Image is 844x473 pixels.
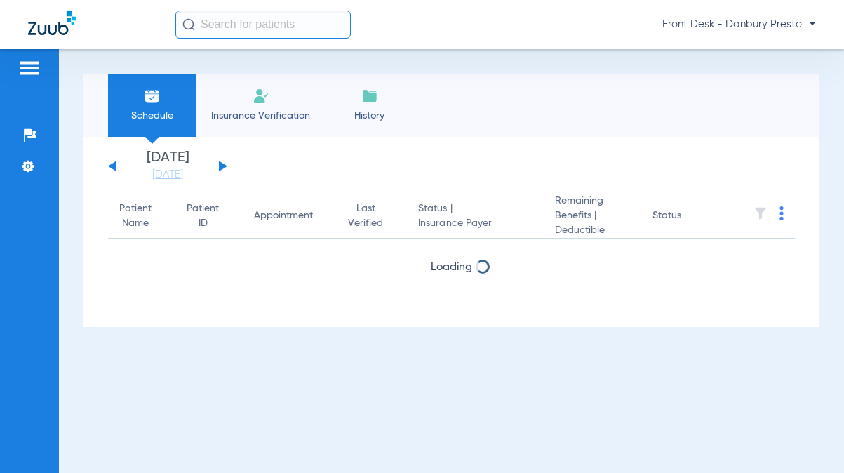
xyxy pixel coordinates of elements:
span: Insurance Verification [206,109,315,123]
th: Status | [407,194,544,239]
span: Loading [431,262,472,273]
img: group-dot-blue.svg [779,206,784,220]
div: Patient ID [187,201,219,231]
img: filter.svg [753,206,768,220]
li: [DATE] [126,151,210,182]
span: Front Desk - Danbury Presto [662,18,816,32]
div: Last Verified [348,201,383,231]
img: Zuub Logo [28,11,76,35]
span: Deductible [555,223,630,238]
div: Patient Name [119,201,152,231]
div: Appointment [254,208,326,223]
span: History [336,109,403,123]
div: Patient ID [187,201,232,231]
div: Last Verified [348,201,396,231]
input: Search for patients [175,11,351,39]
img: Schedule [144,88,161,105]
img: Manual Insurance Verification [253,88,269,105]
img: History [361,88,378,105]
th: Remaining Benefits | [544,194,641,239]
span: Schedule [119,109,185,123]
div: Appointment [254,208,313,223]
img: hamburger-icon [18,60,41,76]
th: Status [641,194,736,239]
span: Insurance Payer [418,216,532,231]
img: Search Icon [182,18,195,31]
div: Patient Name [119,201,164,231]
a: [DATE] [126,168,210,182]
